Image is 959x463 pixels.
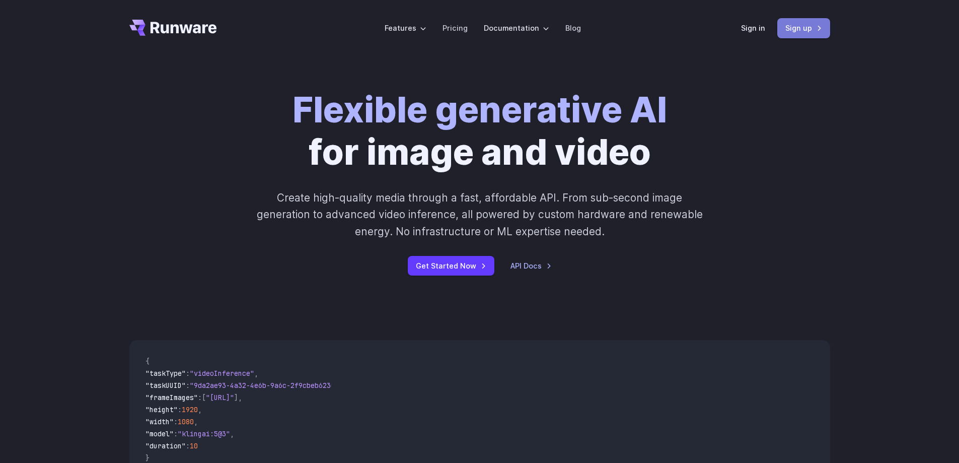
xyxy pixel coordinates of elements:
[408,256,494,276] a: Get Started Now
[145,405,178,414] span: "height"
[129,20,217,36] a: Go to /
[741,22,765,34] a: Sign in
[145,381,186,390] span: "taskUUID"
[182,405,198,414] span: 1920
[190,441,198,450] span: 10
[230,429,234,438] span: ,
[178,417,194,426] span: 1080
[198,393,202,402] span: :
[186,369,190,378] span: :
[186,381,190,390] span: :
[178,429,230,438] span: "klingai:5@3"
[292,89,667,173] h1: for image and video
[190,369,254,378] span: "videoInference"
[186,441,190,450] span: :
[145,369,186,378] span: "taskType"
[174,417,178,426] span: :
[565,22,581,34] a: Blog
[385,22,426,34] label: Features
[145,441,186,450] span: "duration"
[145,393,198,402] span: "frameImages"
[777,18,830,38] a: Sign up
[292,88,667,131] strong: Flexible generative AI
[238,393,242,402] span: ,
[255,189,704,240] p: Create high-quality media through a fast, affordable API. From sub-second image generation to adv...
[198,405,202,414] span: ,
[145,429,174,438] span: "model"
[145,417,174,426] span: "width"
[510,260,552,272] a: API Docs
[174,429,178,438] span: :
[206,393,234,402] span: "[URL]"
[145,453,150,462] span: }
[254,369,258,378] span: ,
[194,417,198,426] span: ,
[442,22,468,34] a: Pricing
[178,405,182,414] span: :
[190,381,343,390] span: "9da2ae93-4a32-4e6b-9a6c-2f9cbeb62301"
[234,393,238,402] span: ]
[145,357,150,366] span: {
[484,22,549,34] label: Documentation
[202,393,206,402] span: [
